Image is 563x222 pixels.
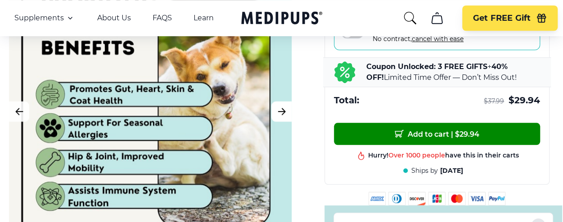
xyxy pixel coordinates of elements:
[462,5,558,31] button: Get FREE Gift
[411,166,438,175] span: Ships by
[366,62,487,71] b: Coupon Unlocked: 3 FREE GIFTS
[368,144,519,153] div: Hurry! have this in their carts
[403,155,446,163] span: Best product
[97,14,131,23] a: About Us
[366,61,540,83] p: + Limited Time Offer — Don’t Miss Out!
[395,129,479,139] span: Add to cart | $ 29.94
[14,14,64,23] span: Supplements
[373,35,469,43] span: No contract,
[153,14,172,23] a: FAQS
[412,35,464,43] span: cancel with ease
[473,13,531,23] span: Get FREE Gift
[426,7,448,29] button: cart
[334,123,540,145] button: Add to cart | $29.94
[440,166,463,175] span: [DATE]
[484,97,504,106] span: $ 37.99
[403,155,484,164] div: in this shop
[369,192,505,205] img: payment methods
[403,11,417,25] button: search
[14,13,76,23] button: Supplements
[509,94,540,106] span: $ 29.94
[334,94,359,106] span: Total:
[388,144,445,153] span: Over 1000 people
[241,9,322,28] a: Medipups
[9,101,29,121] button: Previous Image
[271,101,292,121] button: Next Image
[194,14,214,23] a: Learn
